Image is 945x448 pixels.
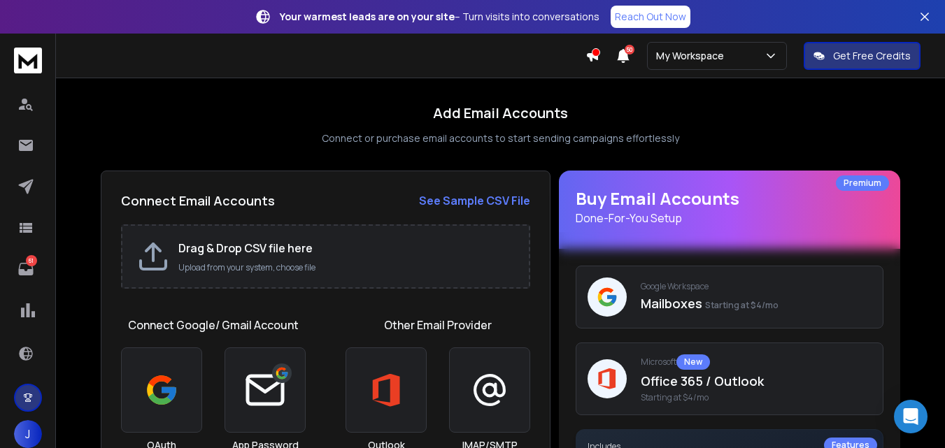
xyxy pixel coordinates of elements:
h1: Buy Email Accounts [576,187,883,226]
div: Open Intercom Messenger [894,400,928,433]
span: Starting at $4/mo [641,392,872,403]
button: Get Free Credits [804,42,921,70]
button: J [14,420,42,448]
p: Reach Out Now [615,10,686,24]
p: Mailboxes [641,294,872,313]
h2: Drag & Drop CSV file here [178,240,515,256]
a: See Sample CSV File [419,192,530,209]
p: Upload from your system, choose file [178,262,515,273]
p: – Turn visits into conversations [280,10,599,24]
p: Microsoft [641,354,872,370]
p: Done-For-You Setup [576,210,883,226]
div: New [676,354,710,370]
p: 61 [26,255,37,266]
div: Premium [836,175,889,191]
a: Reach Out Now [611,6,690,28]
p: Office 365 / Outlook [641,371,872,391]
strong: See Sample CSV File [419,193,530,208]
p: Google Workspace [641,281,872,292]
span: Starting at $4/mo [705,299,779,311]
p: Connect or purchase email accounts to start sending campaigns effortlessly [322,131,679,145]
strong: Your warmest leads are on your site [280,10,455,23]
a: 61 [12,255,40,283]
h1: Other Email Provider [384,317,492,333]
p: Get Free Credits [833,49,911,63]
h2: Connect Email Accounts [121,191,275,210]
h1: Connect Google/ Gmail Account [128,317,299,333]
p: My Workspace [656,49,730,63]
span: 50 [625,45,634,55]
h1: Add Email Accounts [433,103,568,123]
img: logo [14,48,42,73]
